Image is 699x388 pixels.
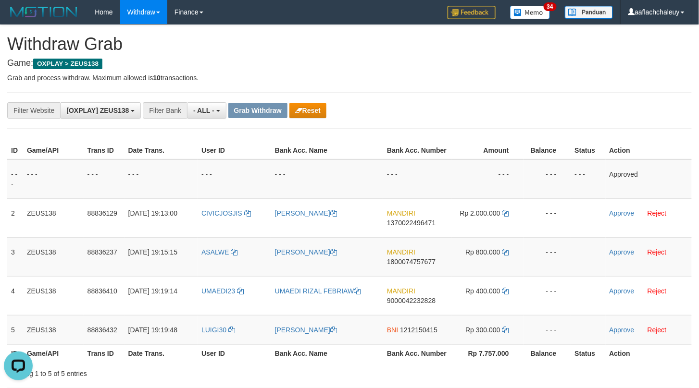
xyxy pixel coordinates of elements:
span: [DATE] 19:19:14 [128,287,177,295]
span: LUIGI30 [201,326,226,334]
th: Status [571,344,606,362]
td: - - - [524,237,571,276]
td: - - - [198,159,271,199]
th: Bank Acc. Number [383,142,451,159]
img: panduan.png [565,6,613,19]
a: [PERSON_NAME] [275,248,337,256]
span: 88836237 [87,248,117,256]
a: Reject [648,287,667,295]
th: Date Trans. [125,142,198,159]
td: - - - [271,159,383,199]
td: ZEUS138 [23,198,84,237]
div: Filter Website [7,102,60,119]
div: Filter Bank [143,102,187,119]
span: Rp 2.000.000 [460,209,500,217]
td: - - - [451,159,524,199]
h1: Withdraw Grab [7,35,692,54]
td: - - - [524,198,571,237]
td: - - - [524,159,571,199]
th: ID [7,344,23,362]
a: Copy 400000 to clipboard [502,287,509,295]
h4: Game: [7,59,692,68]
span: MANDIRI [387,209,415,217]
th: Balance [524,142,571,159]
span: CIVICJOSJIS [201,209,242,217]
button: Open LiveChat chat widget [4,4,33,33]
span: Copy 1370022496471 to clipboard [387,219,436,227]
span: [OXPLAY] ZEUS138 [66,107,129,114]
button: Grab Withdraw [228,103,287,118]
span: Rp 400.000 [465,287,500,295]
a: UMAEDI23 [201,287,244,295]
span: ASALWE [201,248,229,256]
span: Rp 300.000 [465,326,500,334]
th: Bank Acc. Name [271,142,383,159]
span: [DATE] 19:15:15 [128,248,177,256]
th: Status [571,142,606,159]
th: Trans ID [84,142,125,159]
a: Copy 2000000 to clipboard [502,209,509,217]
td: - - - [7,159,23,199]
span: 34 [544,2,557,11]
td: - - - [383,159,451,199]
td: ZEUS138 [23,237,84,276]
button: [OXPLAY] ZEUS138 [60,102,141,119]
a: [PERSON_NAME] [275,326,337,334]
span: UMAEDI23 [201,287,235,295]
th: Date Trans. [125,344,198,362]
a: Approve [610,287,635,295]
a: Copy 800000 to clipboard [502,248,509,256]
button: Reset [289,103,326,118]
td: 2 [7,198,23,237]
button: - ALL - [187,102,226,119]
span: - ALL - [193,107,214,114]
span: [DATE] 19:13:00 [128,209,177,217]
a: LUIGI30 [201,326,235,334]
span: 88836432 [87,326,117,334]
td: - - - [125,159,198,199]
th: Game/API [23,142,84,159]
div: Showing 1 to 5 of 5 entries [7,365,284,378]
th: Amount [451,142,524,159]
span: Copy 9000042232828 to clipboard [387,297,436,304]
th: Bank Acc. Number [383,344,451,362]
a: Reject [648,248,667,256]
th: ID [7,142,23,159]
th: Bank Acc. Name [271,344,383,362]
a: Reject [648,326,667,334]
a: CIVICJOSJIS [201,209,251,217]
td: - - - [571,159,606,199]
td: - - - [84,159,125,199]
td: - - - [23,159,84,199]
span: Copy 1212150415 to clipboard [400,326,437,334]
span: 88836410 [87,287,117,295]
a: ASALWE [201,248,237,256]
img: Feedback.jpg [448,6,496,19]
a: Copy 300000 to clipboard [502,326,509,334]
span: Rp 800.000 [465,248,500,256]
span: 88836129 [87,209,117,217]
th: User ID [198,142,271,159]
img: Button%20Memo.svg [510,6,550,19]
a: [PERSON_NAME] [275,209,337,217]
p: Grab and process withdraw. Maximum allowed is transactions. [7,73,692,83]
td: - - - [524,276,571,315]
th: Trans ID [84,344,125,362]
a: Approve [610,326,635,334]
td: - - - [524,315,571,344]
td: Approved [606,159,692,199]
td: 4 [7,276,23,315]
th: Game/API [23,344,84,362]
th: Action [606,344,692,362]
td: 5 [7,315,23,344]
th: User ID [198,344,271,362]
td: ZEUS138 [23,315,84,344]
strong: 10 [153,74,161,82]
span: OXPLAY > ZEUS138 [33,59,102,69]
td: ZEUS138 [23,276,84,315]
th: Rp 7.757.000 [451,344,524,362]
th: Action [606,142,692,159]
img: MOTION_logo.png [7,5,80,19]
span: Copy 1800074757677 to clipboard [387,258,436,266]
a: Reject [648,209,667,217]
